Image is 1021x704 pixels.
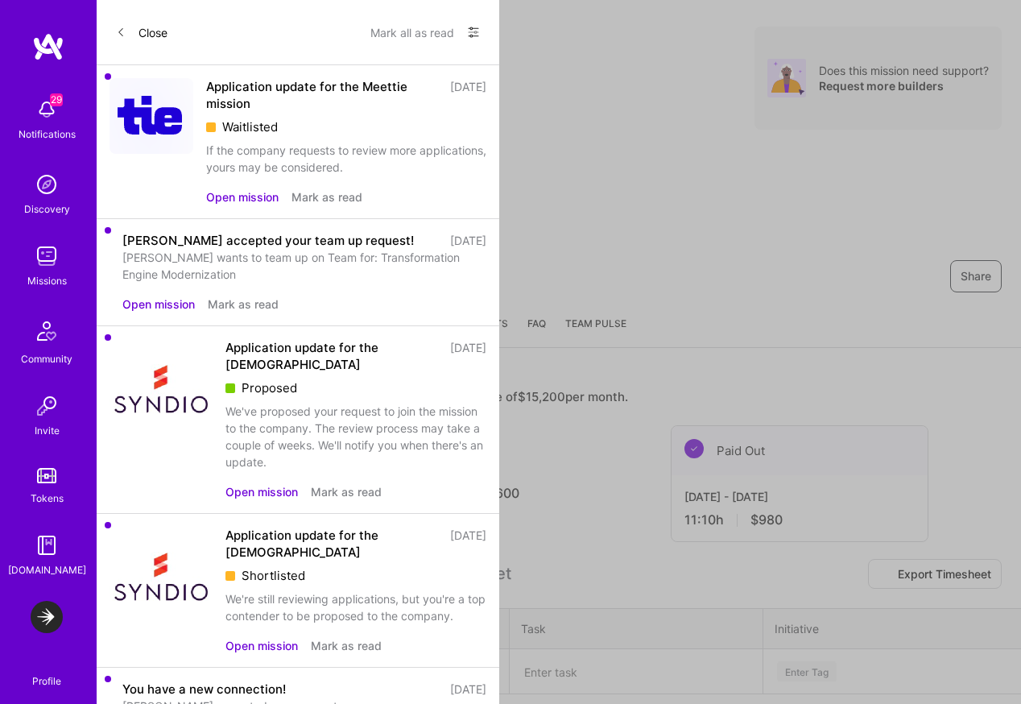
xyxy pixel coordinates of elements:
[206,188,279,205] button: Open mission
[450,339,486,373] div: [DATE]
[19,126,76,143] div: Notifications
[225,339,440,373] div: Application update for the [DEMOGRAPHIC_DATA]
[27,656,67,688] a: Profile
[116,19,167,45] button: Close
[225,567,486,584] div: Shortlisted
[225,403,486,470] div: We've proposed your request to join the mission to the company. The review process may take a cou...
[110,78,193,154] img: Company Logo
[31,601,63,633] img: LaunchDarkly: Experimentation Delivery Team
[21,350,72,367] div: Community
[110,339,213,442] img: Company Logo
[27,601,67,633] a: LaunchDarkly: Experimentation Delivery Team
[32,32,64,61] img: logo
[37,468,56,483] img: tokens
[122,296,195,313] button: Open mission
[27,312,66,350] img: Community
[311,483,382,500] button: Mark as read
[225,590,486,624] div: We're still reviewing applications, but you're a top contender to be proposed to the company.
[450,527,486,561] div: [DATE]
[206,78,440,112] div: Application update for the Meettie mission
[31,240,63,272] img: teamwork
[311,637,382,654] button: Mark as read
[110,527,213,630] img: Company Logo
[225,637,298,654] button: Open mission
[31,529,63,561] img: guide book
[31,168,63,201] img: discovery
[32,673,61,688] div: Profile
[225,483,298,500] button: Open mission
[31,490,64,507] div: Tokens
[24,201,70,217] div: Discovery
[225,379,486,396] div: Proposed
[31,390,63,422] img: Invite
[122,249,486,283] div: [PERSON_NAME] wants to team up on Team for: Transformation Engine Modernization
[450,232,486,249] div: [DATE]
[122,681,286,698] div: You have a new connection!
[122,232,414,249] div: [PERSON_NAME] accepted your team up request!
[35,422,60,439] div: Invite
[50,93,63,106] span: 29
[450,681,486,698] div: [DATE]
[27,272,67,289] div: Missions
[225,527,440,561] div: Application update for the [DEMOGRAPHIC_DATA]
[206,118,486,135] div: Waitlisted
[206,142,486,176] div: If the company requests to review more applications, yours may be considered.
[450,78,486,112] div: [DATE]
[291,188,362,205] button: Mark as read
[8,561,86,578] div: [DOMAIN_NAME]
[31,93,63,126] img: bell
[208,296,279,313] button: Mark as read
[370,19,454,45] button: Mark all as read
